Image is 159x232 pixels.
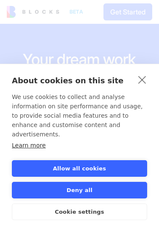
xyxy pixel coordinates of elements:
button: Allow all cookies [12,160,147,177]
a: Learn more [12,142,46,149]
button: Deny all [12,182,147,198]
button: Cookie settings [12,204,147,220]
a: close [136,73,149,86]
strong: About cookies on this site [12,76,123,85]
p: We use cookies to collect and analyse information on site performance and usage, to provide socia... [12,92,147,139]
